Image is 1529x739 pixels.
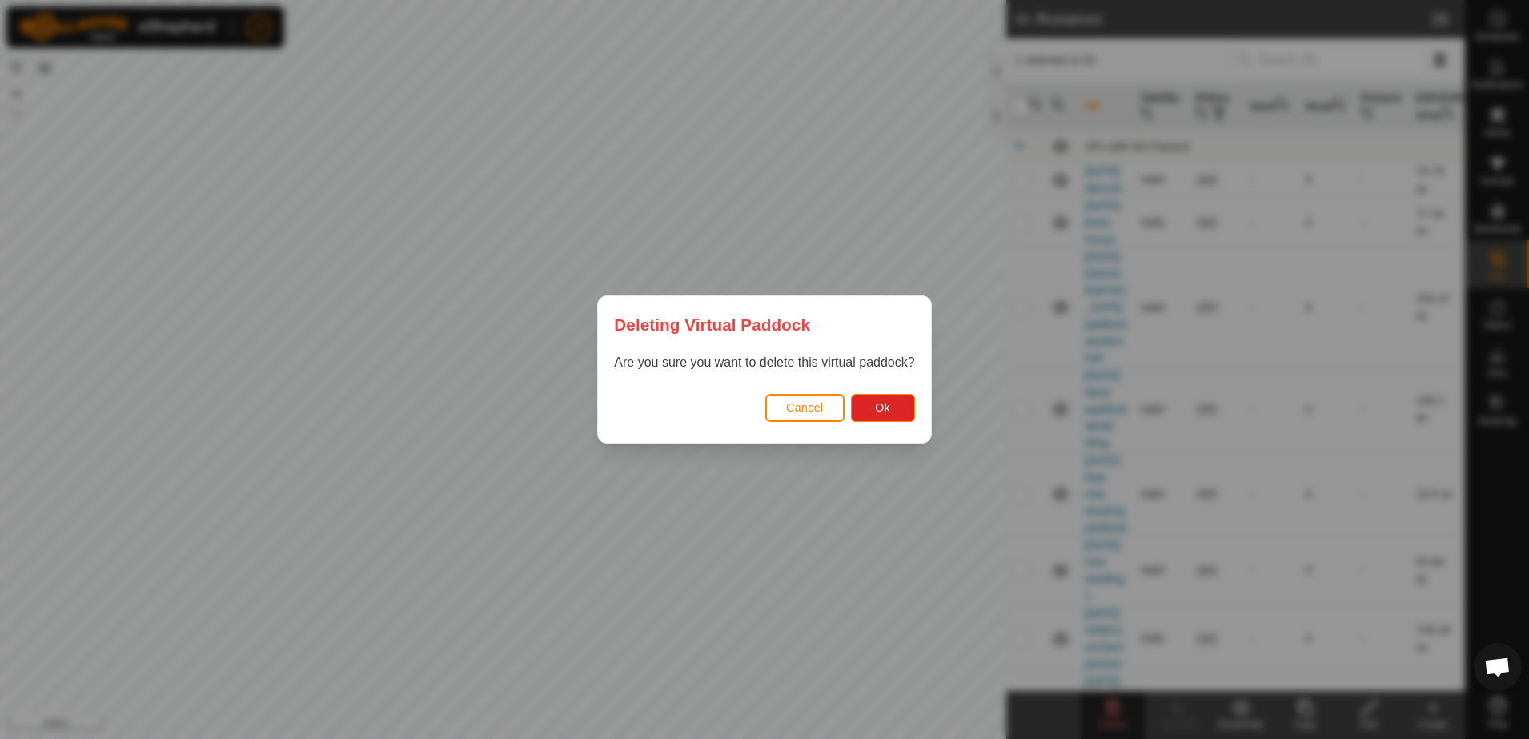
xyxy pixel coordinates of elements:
button: Ok [851,394,915,422]
button: Cancel [765,394,845,422]
div: Open chat [1474,643,1522,691]
span: Cancel [786,401,824,414]
span: Deleting Virtual Paddock [614,312,810,337]
span: Ok [875,401,890,414]
p: Are you sure you want to delete this virtual paddock? [614,353,914,372]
